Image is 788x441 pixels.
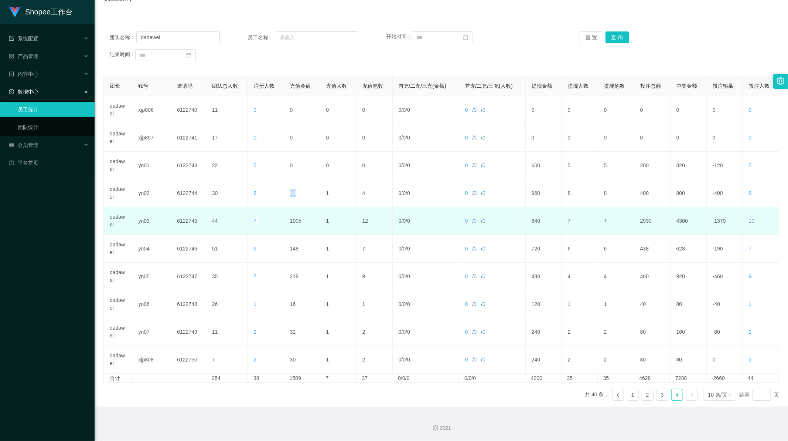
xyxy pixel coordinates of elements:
[206,318,248,346] td: 11
[749,162,752,168] span: 5
[357,124,393,152] td: 0
[671,152,707,179] td: 320
[110,83,120,89] span: 团长
[284,346,320,374] td: 30
[104,96,132,124] td: dadawei
[562,96,598,124] td: 0
[399,135,402,141] span: 0
[212,83,238,89] span: 团队总人数
[526,207,562,235] td: 840
[399,246,402,252] span: 0
[525,374,562,382] td: 4200
[357,152,393,179] td: 0
[171,207,206,235] td: 6122745
[275,31,358,43] input: 请输入
[676,83,697,89] span: 中奖金额
[465,246,468,252] span: 0
[672,389,683,400] a: 4
[320,235,357,263] td: 1
[598,263,634,290] td: 4
[399,218,402,224] span: 0
[598,96,634,124] td: 0
[706,374,742,382] td: -2660
[749,273,752,279] span: 9
[612,389,624,401] li: 上一页
[393,318,459,346] td: / /
[132,179,171,207] td: yn02
[403,218,406,224] span: 0
[177,83,192,89] span: 邀请码
[393,207,459,235] td: / /
[707,179,743,207] td: -400
[399,83,446,89] span: 首充/二充/三充(金额)
[656,389,668,401] li: 3
[526,96,562,124] td: 0
[254,301,257,307] span: 1
[171,96,206,124] td: 6122740
[526,318,562,346] td: 240
[403,246,406,252] span: 0
[171,346,206,374] td: 6122750
[580,31,603,43] button: 重 置
[290,83,311,89] span: 充值金额
[132,290,171,318] td: yn06
[407,190,410,196] span: 0
[749,357,752,363] span: 2
[320,346,357,374] td: 1
[634,374,670,382] td: 4628
[403,107,406,113] span: 0
[713,83,733,89] span: 投注输赢
[671,235,707,263] td: 628
[320,152,357,179] td: 0
[640,83,661,89] span: 投注总额
[171,152,206,179] td: 6122743
[407,162,410,168] span: 0
[482,190,485,196] span: 0
[18,120,89,135] a: 团队统计
[104,290,132,318] td: dadawei
[284,179,320,207] td: 60
[206,263,248,290] td: 35
[707,346,743,374] td: 0
[357,235,393,263] td: 7
[171,318,206,346] td: 6122749
[284,207,320,235] td: 1005
[465,273,468,279] span: 0
[598,207,634,235] td: 7
[320,124,357,152] td: 0
[403,329,406,335] span: 0
[132,346,171,374] td: xjp808
[671,179,707,207] td: 800
[284,235,320,263] td: 148
[132,96,171,124] td: xjp806
[171,263,206,290] td: 6122747
[634,96,671,124] td: 0
[465,357,468,363] span: 0
[254,218,257,224] span: 7
[393,290,459,318] td: / /
[474,357,477,363] span: 0
[482,107,485,113] span: 0
[320,263,357,290] td: 1
[9,53,38,59] span: 产品管理
[357,179,393,207] td: 4
[749,135,752,141] span: 0
[604,83,625,89] span: 提现笔数
[9,36,38,41] span: 系统配置
[482,357,485,363] span: 0
[474,162,477,168] span: 0
[326,83,347,89] span: 充值人数
[707,318,743,346] td: -80
[708,389,727,400] div: 10 条/页
[671,290,707,318] td: 80
[104,124,132,152] td: dadawei
[459,152,526,179] td: / /
[403,190,406,196] span: 0
[9,54,14,59] i: 图标: appstore-o
[707,152,743,179] td: -120
[254,246,257,252] span: 6
[749,246,752,252] span: 7
[526,263,562,290] td: 480
[104,207,132,235] td: dadawei
[403,273,406,279] span: 0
